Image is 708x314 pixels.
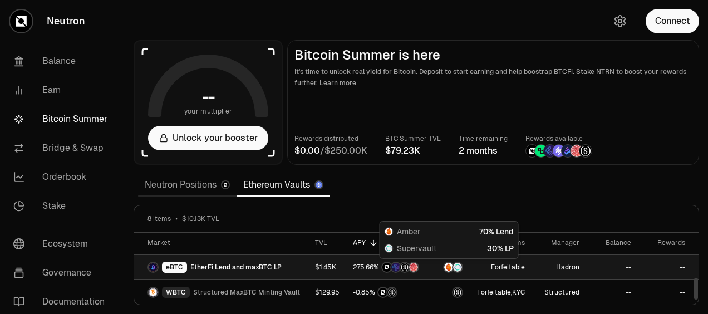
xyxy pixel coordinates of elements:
[193,288,300,297] span: Structured MaxBTC Minting Vault
[162,262,187,273] div: eBTC
[479,226,514,237] div: 70% Lend
[4,229,120,258] a: Ecosystem
[190,263,282,272] span: EtherFi Lend and maxBTC LP
[237,174,330,196] a: Ethereum Vaults
[378,288,387,297] img: NTRN
[525,133,592,144] p: Rewards available
[646,9,699,33] button: Connect
[148,126,268,150] button: Unlock your booster
[645,238,685,247] div: Rewards
[385,228,393,235] img: Amber
[353,262,420,273] button: NTRNEtherFi PointsStructured PointsMars Fragments
[535,145,547,157] img: Lombard Lux
[4,134,120,163] a: Bridge & Swap
[544,145,556,157] img: EtherFi Points
[346,280,427,305] a: NTRNStructured Points
[308,255,347,279] a: $1.45K
[4,163,120,192] a: Orderbook
[487,243,514,254] div: 30% LP
[316,181,322,188] img: Ethereum Logo
[294,144,367,158] div: /
[586,280,638,305] a: --
[459,144,508,158] div: 2 months
[397,243,436,254] span: Supervault
[385,244,393,252] img: Supervault
[353,238,420,247] div: APY
[162,287,190,298] div: WBTC
[638,280,699,305] a: --
[470,280,532,305] a: Forfeitable,KYC
[391,263,400,272] img: EtherFi Points
[149,263,158,272] img: eBTC Logo
[532,280,586,305] a: Structured
[409,263,418,272] img: Mars Fragments
[477,288,511,297] button: Forfeitable
[294,133,367,144] p: Rewards distributed
[4,258,120,287] a: Governance
[182,214,219,223] span: $10.13K TVL
[532,255,586,279] a: Hadron
[397,226,420,237] span: Amber
[4,105,120,134] a: Bitcoin Summer
[491,263,525,272] button: Forfeitable
[470,255,532,279] a: Forfeitable
[571,145,583,157] img: Mars Fragments
[453,263,462,272] img: Supervault
[387,288,396,297] img: Structured Points
[579,145,592,157] img: Structured Points
[4,192,120,220] a: Stake
[444,263,453,272] img: Amber
[308,280,347,305] a: $129.95
[353,287,420,298] button: NTRNStructured Points
[315,238,340,247] div: TVL
[149,288,158,297] img: WBTC Logo
[427,280,470,305] a: maxBTC
[526,145,538,157] img: NTRN
[134,280,308,305] a: WBTC LogoWBTCStructured MaxBTC Minting Vault
[294,66,692,89] p: It's time to unlock real yield for Bitcoin. Deposit to start earning and help boostrap BTCFi. Sta...
[400,263,409,272] img: Structured Points
[427,255,470,279] a: AmberSupervault
[222,181,229,188] img: Neutron Logo
[184,106,233,117] span: your multiplier
[553,145,565,157] img: Solv Points
[4,76,120,105] a: Earn
[638,255,699,279] a: --
[138,174,237,196] a: Neutron Positions
[459,133,508,144] p: Time remaining
[586,255,638,279] a: --
[562,145,574,157] img: Bedrock Diamonds
[434,262,464,273] button: AmberSupervault
[346,255,427,279] a: NTRNEtherFi PointsStructured PointsMars Fragments
[477,288,525,297] span: ,
[382,263,391,272] img: NTRN
[434,287,464,298] button: maxBTC
[202,88,215,106] h1: --
[593,238,631,247] div: Balance
[134,255,308,279] a: eBTC LogoeBTCEtherFi Lend and maxBTC LP
[319,78,356,87] a: Learn more
[4,47,120,76] a: Balance
[147,214,171,223] span: 8 items
[453,288,462,297] img: maxBTC
[147,238,302,247] div: Market
[385,133,441,144] p: BTC Summer TVL
[512,288,525,297] button: KYC
[294,47,692,63] h2: Bitcoin Summer is here
[538,238,579,247] div: Manager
